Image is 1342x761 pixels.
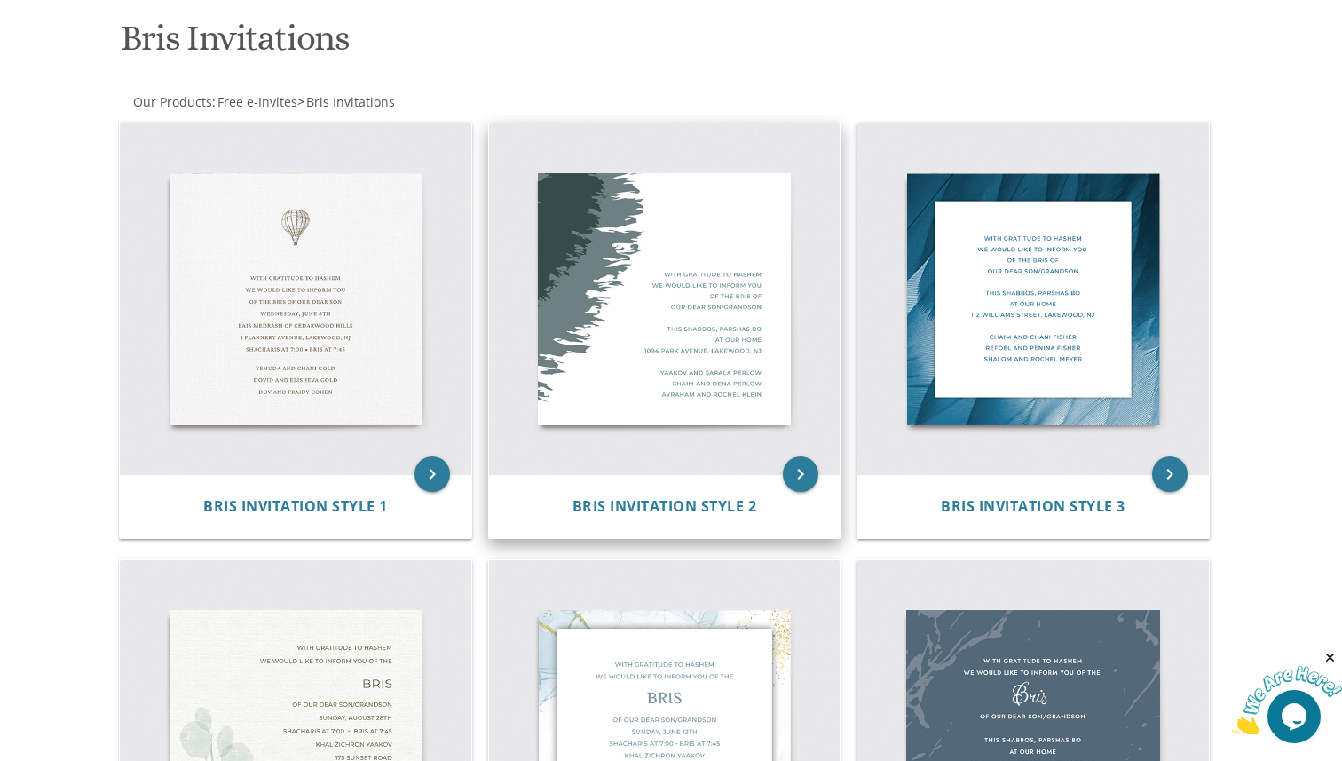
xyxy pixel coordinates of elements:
a: Free e-Invites [216,93,297,110]
a: Our Products [131,93,212,110]
a: Bris Invitation Style 1 [203,498,388,515]
a: Bris Invitation Style 2 [572,498,757,515]
iframe: chat widget [1232,650,1342,734]
a: Bris Invitation Style 3 [941,498,1125,515]
a: keyboard_arrow_right [1152,456,1188,492]
span: Bris Invitations [306,93,395,110]
a: keyboard_arrow_right [414,456,450,492]
img: Bris Invitation Style 1 [120,123,471,475]
span: Free e-Invites [217,93,297,110]
img: Bris Invitation Style 3 [857,123,1209,475]
span: Bris Invitation Style 3 [941,496,1125,516]
a: keyboard_arrow_right [783,456,818,492]
h1: Bris Invitations [121,19,845,71]
span: Bris Invitation Style 1 [203,496,388,516]
a: Bris Invitations [304,93,395,110]
span: Bris Invitation Style 2 [572,496,757,516]
div: : [118,93,672,111]
span: > [297,93,395,110]
img: Bris Invitation Style 2 [489,123,841,475]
